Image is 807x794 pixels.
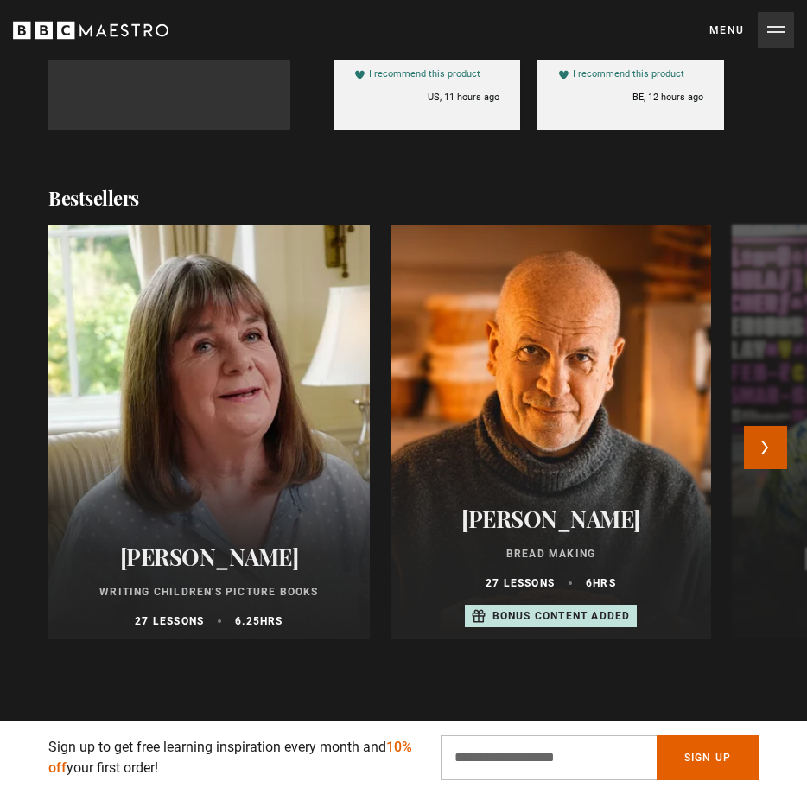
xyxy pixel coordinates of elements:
[135,613,204,629] p: 27 lessons
[48,737,420,778] p: Sign up to get free learning inspiration every month and your first order!
[586,575,616,591] p: 6
[428,91,499,104] div: US, 11 hours ago
[709,12,794,48] button: Toggle navigation
[657,735,759,780] button: Sign Up
[48,225,370,639] a: [PERSON_NAME] Writing Children's Picture Books 27 lessons 6.25hrs
[401,546,702,562] p: Bread Making
[391,225,712,639] a: [PERSON_NAME] Bread Making 27 lessons 6hrs Bonus content added
[593,577,616,589] abbr: hrs
[59,543,359,570] h2: [PERSON_NAME]
[235,613,283,629] p: 6.25
[369,67,480,80] div: I recommend this product
[492,608,631,624] p: Bonus content added
[573,67,684,80] div: I recommend this product
[59,584,359,600] p: Writing Children's Picture Books
[632,91,703,104] div: BE, 12 hours ago
[401,505,702,532] h2: [PERSON_NAME]
[48,185,139,212] h2: Bestsellers
[486,575,555,591] p: 27 lessons
[260,615,283,627] abbr: hrs
[13,17,168,43] svg: BBC Maestro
